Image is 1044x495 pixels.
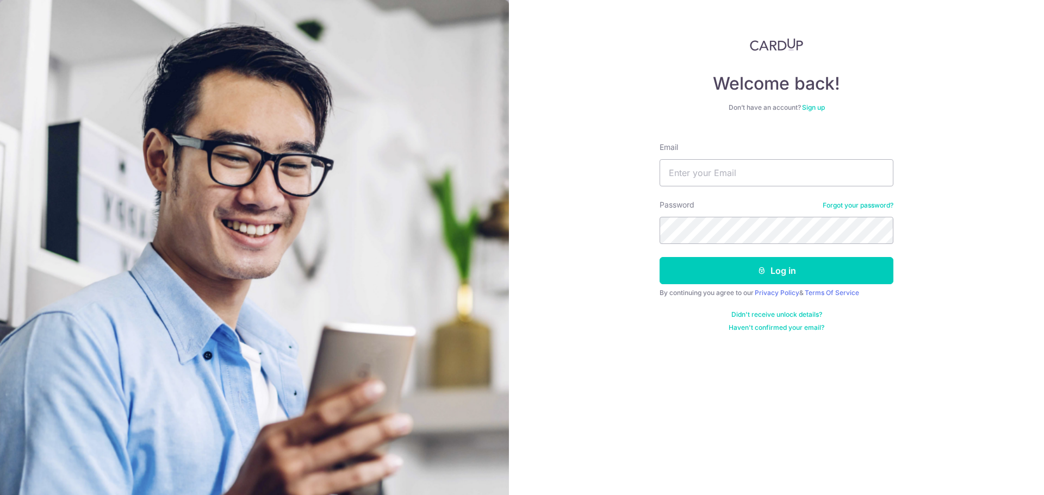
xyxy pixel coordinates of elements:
[660,142,678,153] label: Email
[823,201,893,210] a: Forgot your password?
[731,310,822,319] a: Didn't receive unlock details?
[805,289,859,297] a: Terms Of Service
[660,257,893,284] button: Log in
[729,323,824,332] a: Haven't confirmed your email?
[660,289,893,297] div: By continuing you agree to our &
[660,103,893,112] div: Don’t have an account?
[660,159,893,186] input: Enter your Email
[750,38,803,51] img: CardUp Logo
[660,73,893,95] h4: Welcome back!
[755,289,799,297] a: Privacy Policy
[802,103,825,111] a: Sign up
[660,199,694,210] label: Password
